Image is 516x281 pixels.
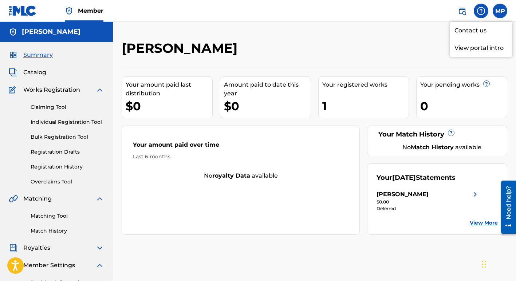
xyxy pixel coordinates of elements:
[31,227,104,235] a: Match History
[322,98,409,114] div: 1
[31,148,104,156] a: Registration Drafts
[95,194,104,203] img: expand
[9,68,17,77] img: Catalog
[420,98,507,114] div: 0
[470,219,498,227] a: View More
[133,153,348,161] div: Last 6 months
[9,51,17,59] img: Summary
[224,80,311,98] div: Amount paid to date this year
[9,86,18,94] img: Works Registration
[78,7,103,15] span: Member
[9,244,17,252] img: Royalties
[212,172,250,179] strong: royalty data
[377,190,429,199] div: [PERSON_NAME]
[9,5,37,16] img: MLC Logo
[496,178,516,236] iframe: Resource Center
[411,144,454,151] strong: Match History
[377,190,480,212] a: [PERSON_NAME]right chevron icon$0.00Deferred
[448,130,454,136] span: ?
[9,28,17,36] img: Accounts
[450,39,512,57] p: View portal intro
[471,190,480,199] img: right chevron icon
[474,4,488,18] div: Help
[23,244,50,252] span: Royalties
[31,163,104,171] a: Registration History
[377,199,480,205] div: $0.00
[122,171,359,180] div: No available
[23,51,53,59] span: Summary
[392,174,416,182] span: [DATE]
[23,68,46,77] span: Catalog
[95,261,104,270] img: expand
[95,244,104,252] img: expand
[126,80,212,98] div: Your amount paid last distribution
[420,80,507,89] div: Your pending works
[377,205,480,212] div: Deferred
[477,7,485,15] img: help
[322,80,409,89] div: Your registered works
[31,103,104,111] a: Claiming Tool
[455,4,469,18] a: Public Search
[9,68,46,77] a: CatalogCatalog
[493,4,507,18] div: User Menu
[133,140,348,153] div: Your amount paid over time
[377,130,498,139] div: Your Match History
[224,98,311,114] div: $0
[482,253,486,275] div: Drag
[23,261,75,270] span: Member Settings
[458,7,466,15] img: search
[9,194,18,203] img: Matching
[122,40,241,56] h2: [PERSON_NAME]
[450,22,512,39] a: Contact us
[31,118,104,126] a: Individual Registration Tool
[126,98,212,114] div: $0
[31,212,104,220] a: Matching Tool
[9,51,53,59] a: SummarySummary
[480,246,516,281] iframe: Chat Widget
[386,143,498,152] div: No available
[65,7,74,15] img: Top Rightsholder
[31,133,104,141] a: Bulk Registration Tool
[23,86,80,94] span: Works Registration
[377,173,456,183] div: Your Statements
[22,28,80,36] h5: MARGIE PEREZ
[484,81,489,87] span: ?
[23,194,52,203] span: Matching
[95,86,104,94] img: expand
[31,178,104,186] a: Overclaims Tool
